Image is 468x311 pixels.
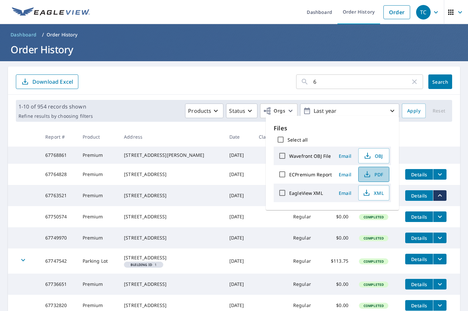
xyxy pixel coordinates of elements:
button: OBJ [358,148,389,163]
span: Search [434,79,447,85]
td: [DATE] [224,164,253,185]
span: Details [409,256,429,262]
span: Email [337,153,353,159]
td: [DATE] [224,147,253,164]
p: Download Excel [32,78,73,85]
td: Premium [77,185,119,206]
button: PDF [358,167,389,182]
td: Regular [288,227,321,248]
td: 67749970 [40,227,77,248]
p: Products [188,107,211,115]
span: Details [409,302,429,309]
button: detailsBtn-67732820 [405,300,433,311]
td: [DATE] [224,248,253,274]
td: Premium [77,274,119,295]
button: filesDropdownBtn-67750574 [433,211,447,222]
td: Parking Lot [77,248,119,274]
button: Status [226,104,257,118]
button: detailsBtn-67736651 [405,279,433,289]
span: Completed [360,236,388,241]
span: Completed [360,215,388,219]
td: 67736651 [40,274,77,295]
td: Premium [77,206,119,227]
p: Refine results by choosing filters [19,113,93,119]
button: Last year [300,104,399,118]
span: Apply [407,107,420,115]
span: Details [409,171,429,178]
span: Details [409,281,429,288]
div: [STREET_ADDRESS] [124,213,218,220]
span: Email [337,171,353,178]
span: Completed [360,259,388,264]
span: Completed [360,303,388,308]
span: 1 [127,263,161,266]
td: [DATE] [224,185,253,206]
p: 1-10 of 954 records shown [19,103,93,111]
div: [STREET_ADDRESS] [124,302,218,309]
button: Apply [402,104,426,118]
label: ECPremium Report [289,171,332,178]
button: Email [334,151,356,161]
td: $0.00 [321,227,354,248]
td: Regular [288,206,321,227]
button: Products [185,104,223,118]
td: Regular [288,248,321,274]
label: Select all [288,137,308,143]
button: XML [358,185,389,200]
button: filesDropdownBtn-67747542 [433,254,447,264]
th: Product [77,127,119,147]
button: filesDropdownBtn-67749970 [433,233,447,243]
button: Orgs [260,104,297,118]
div: [STREET_ADDRESS] [124,281,218,288]
span: Details [409,214,429,220]
div: [STREET_ADDRESS][PERSON_NAME] [124,152,218,158]
button: detailsBtn-67750574 [405,211,433,222]
input: Address, Report #, Claim ID, etc. [313,72,410,91]
button: detailsBtn-67749970 [405,233,433,243]
span: PDF [363,170,384,178]
td: $113.75 [321,248,354,274]
span: Dashboard [11,31,37,38]
span: Completed [360,282,388,287]
li: / [42,31,44,39]
button: filesDropdownBtn-67764828 [433,169,447,180]
th: Date [224,127,253,147]
span: XML [363,189,384,197]
p: Last year [311,105,388,117]
td: $0.00 [321,274,354,295]
th: Report # [40,127,77,147]
button: filesDropdownBtn-67732820 [433,300,447,311]
td: $0.00 [321,206,354,227]
td: 67747542 [40,248,77,274]
p: Status [229,107,245,115]
button: Email [334,188,356,198]
h1: Order History [8,43,460,56]
em: Building ID [131,263,152,266]
button: Download Excel [16,74,78,89]
nav: breadcrumb [8,29,460,40]
td: Premium [77,227,119,248]
td: Regular [288,274,321,295]
span: Email [337,190,353,196]
span: Details [409,235,429,241]
a: Order [383,5,410,19]
button: detailsBtn-67763521 [405,190,433,201]
td: Premium [77,164,119,185]
td: 67764828 [40,164,77,185]
div: TC [416,5,431,20]
p: Order History [47,31,78,38]
td: 67763521 [40,185,77,206]
td: [DATE] [224,274,253,295]
button: filesDropdownBtn-67736651 [433,279,447,289]
td: 67768861 [40,147,77,164]
span: Orgs [263,107,285,115]
th: Claim ID [253,127,288,147]
div: [STREET_ADDRESS] [124,235,218,241]
img: EV Logo [12,7,90,17]
div: [STREET_ADDRESS] [124,171,218,178]
th: Address [119,127,224,147]
label: Wavefront OBJ File [289,153,331,159]
span: Details [409,193,429,199]
div: [STREET_ADDRESS] [124,192,218,199]
td: [DATE] [224,227,253,248]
